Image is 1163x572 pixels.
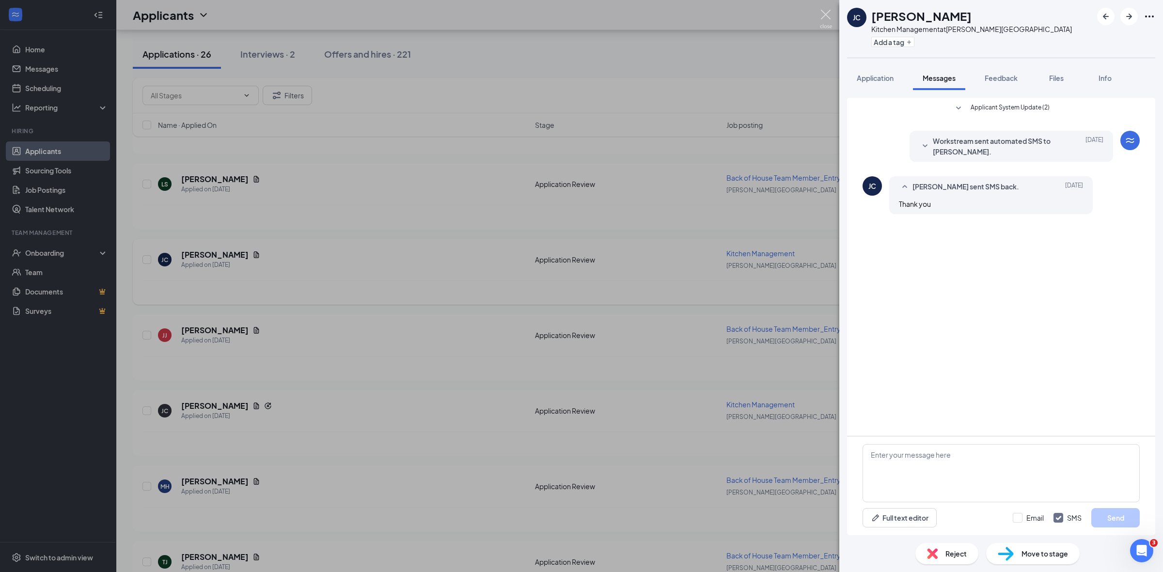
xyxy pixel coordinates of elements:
[868,181,876,191] div: JC
[1120,8,1138,25] button: ArrowRight
[857,74,894,82] span: Application
[871,8,972,24] h1: [PERSON_NAME]
[1022,548,1068,559] span: Move to stage
[1144,11,1155,22] svg: Ellipses
[945,548,967,559] span: Reject
[919,140,931,152] svg: SmallChevronDown
[1065,181,1083,193] span: [DATE]
[871,24,1072,34] div: Kitchen Management at [PERSON_NAME][GEOGRAPHIC_DATA]
[1130,539,1153,562] iframe: Intercom live chat
[899,181,911,193] svg: SmallChevronUp
[1091,508,1140,527] button: Send
[1049,74,1064,82] span: Files
[953,103,1050,114] button: SmallChevronDownApplicant System Update (2)
[1097,8,1115,25] button: ArrowLeftNew
[899,200,931,208] span: Thank you
[923,74,956,82] span: Messages
[1085,136,1103,157] span: [DATE]
[971,103,1050,114] span: Applicant System Update (2)
[863,508,937,527] button: Full text editorPen
[1099,74,1112,82] span: Info
[871,37,914,47] button: PlusAdd a tag
[1150,539,1158,547] span: 3
[912,181,1019,193] span: [PERSON_NAME] sent SMS back.
[1124,135,1136,146] svg: WorkstreamLogo
[1123,11,1135,22] svg: ArrowRight
[871,513,880,523] svg: Pen
[933,136,1060,157] span: Workstream sent automated SMS to [PERSON_NAME].
[906,39,912,45] svg: Plus
[953,103,964,114] svg: SmallChevronDown
[853,13,861,22] div: JC
[1100,11,1112,22] svg: ArrowLeftNew
[985,74,1018,82] span: Feedback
